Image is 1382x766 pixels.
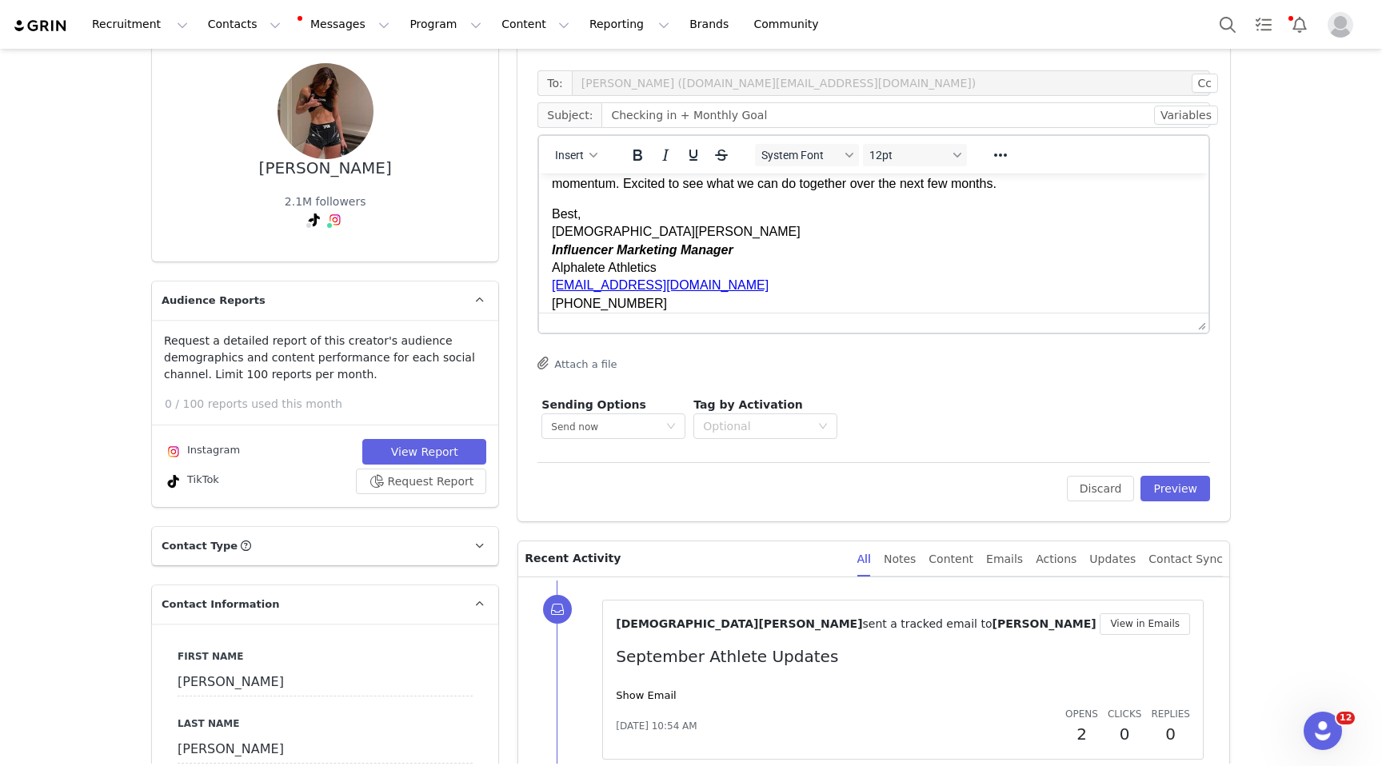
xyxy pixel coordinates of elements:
button: Discard [1067,476,1135,501]
div: Optional [703,418,810,434]
button: Underline [680,144,707,166]
span: Insert [556,149,585,162]
iframe: Rich Text Area [539,174,1208,313]
span: Subject: [537,102,601,128]
label: First Name [178,649,473,664]
div: Notes [884,541,916,577]
button: Font sizes [863,144,967,166]
span: Send now [551,421,598,433]
img: grin logo [13,18,69,34]
div: 2.1M followers [285,193,366,210]
strong: Influencer Marketing Manager [13,70,194,83]
i: icon: down [666,421,676,433]
button: Italic [652,144,679,166]
img: 0abb9353-9912-4a35-bcbd-308dc9e506b6.jpg [278,63,373,159]
span: [DEMOGRAPHIC_DATA][PERSON_NAME] [616,617,862,630]
p: Best, [DEMOGRAPHIC_DATA][PERSON_NAME] Alphalete Athletics [PHONE_NUMBER] [13,32,657,139]
a: Community [745,6,836,42]
button: Preview [1140,476,1210,501]
button: Reveal or hide additional toolbar items [987,144,1014,166]
p: Recent Activity [525,541,844,576]
label: Last Name [178,716,473,731]
iframe: Intercom live chat [1304,712,1342,750]
h2: 0 [1108,722,1141,746]
button: Fonts [755,144,859,166]
img: instagram.svg [329,213,342,226]
button: Variables [1154,106,1218,125]
img: instagram.svg [167,445,180,458]
a: [EMAIL_ADDRESS][DOMAIN_NAME] [13,105,230,118]
p: September Athlete Updates [616,644,1190,668]
span: System Font [761,149,840,162]
span: 12 [1336,712,1355,724]
h2: 2 [1065,722,1098,746]
button: Bold [624,144,651,166]
button: View in Emails [1100,613,1190,635]
button: Reporting [580,6,679,42]
button: Insert [549,144,604,166]
button: Attach a file [537,353,617,373]
div: Instagram [164,442,240,461]
button: Profile [1318,12,1369,38]
span: Sending Options [541,398,646,411]
div: Content [929,541,973,577]
span: 12pt [869,149,948,162]
div: Emails [986,541,1023,577]
button: Search [1210,6,1245,42]
div: TikTok [164,472,219,491]
img: placeholder-profile.jpg [1328,12,1353,38]
p: 0 / 100 reports used this month [165,396,498,413]
span: Replies [1151,708,1190,720]
button: Content [492,6,579,42]
span: Clicks [1108,708,1141,720]
span: To: [537,70,571,96]
span: Audience Reports [162,293,266,309]
div: Press the Up and Down arrow keys to resize the editor. [1192,313,1208,333]
button: Recruitment [82,6,198,42]
span: Tag by Activation [693,398,802,411]
button: Messages [291,6,399,42]
div: Actions [1036,541,1076,577]
i: icon: down [818,421,828,433]
div: [PERSON_NAME] [259,159,392,178]
p: Request a detailed report of this creator's audience demographics and content performance for eac... [164,333,486,383]
button: View Report [362,439,486,465]
div: Contact Sync [1148,541,1223,577]
button: Strikethrough [708,144,735,166]
span: Contact Information [162,596,279,612]
div: Updates [1089,541,1136,577]
span: Opens [1065,708,1098,720]
a: Show Email [616,689,676,701]
span: Contact Type [162,538,238,554]
a: Brands [680,6,743,42]
span: [PERSON_NAME] [992,617,1096,630]
button: Program [400,6,491,42]
span: sent a tracked email to [863,617,993,630]
a: Tasks [1246,6,1281,42]
span: [DATE] 10:54 AM [616,719,697,733]
button: Cc [1192,74,1218,93]
button: Contacts [198,6,290,42]
button: Request Report [356,469,487,494]
button: Notifications [1282,6,1317,42]
input: Add a subject line [601,102,1210,128]
div: All [857,541,871,577]
h2: 0 [1151,722,1190,746]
